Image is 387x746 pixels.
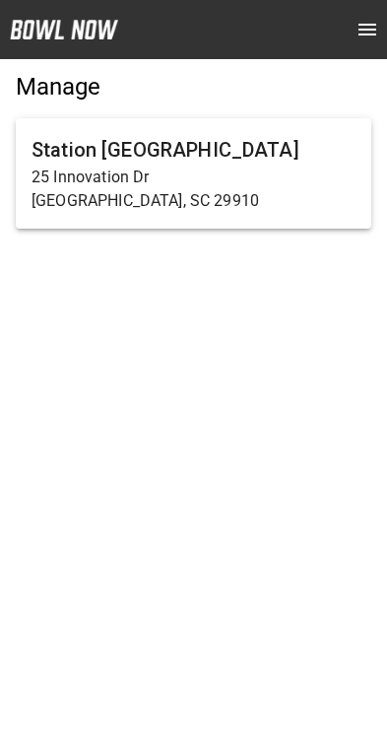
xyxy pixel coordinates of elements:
h6: Station [GEOGRAPHIC_DATA] [32,134,355,166]
p: 25 Innovation Dr [32,166,355,189]
button: open drawer [348,10,387,49]
img: logo [10,20,118,39]
h5: Manage [16,71,371,102]
p: [GEOGRAPHIC_DATA], SC 29910 [32,189,355,213]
